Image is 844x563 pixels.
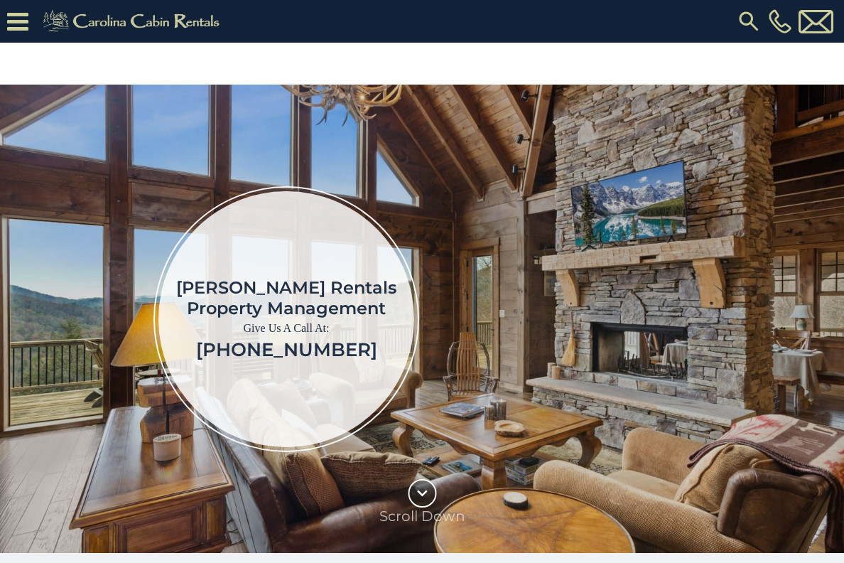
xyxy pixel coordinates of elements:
[36,7,232,36] img: Khaki-logo.png
[176,277,396,318] h1: [PERSON_NAME] Rentals Property Management
[196,338,377,361] a: [PHONE_NUMBER]
[765,9,795,33] a: [PHONE_NUMBER]
[176,318,396,338] p: Give Us A Call At:
[736,9,762,34] img: search-regular.svg
[551,127,823,510] iframe: New Contact Form
[379,508,465,525] p: Scroll Down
